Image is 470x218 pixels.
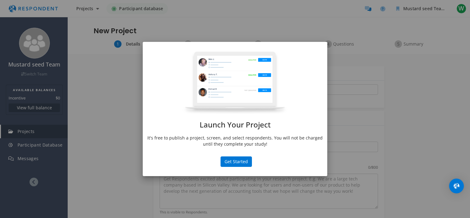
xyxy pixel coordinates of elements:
[147,121,323,129] h1: Launch Your Project
[221,156,252,167] button: Get Started
[143,42,327,176] md-dialog: Launch Your ...
[147,135,323,147] p: It's free to publish a project, screen, and select respondents. You will not be charged until the...
[182,51,288,115] img: project-modal.png
[449,179,464,193] div: Open Intercom Messenger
